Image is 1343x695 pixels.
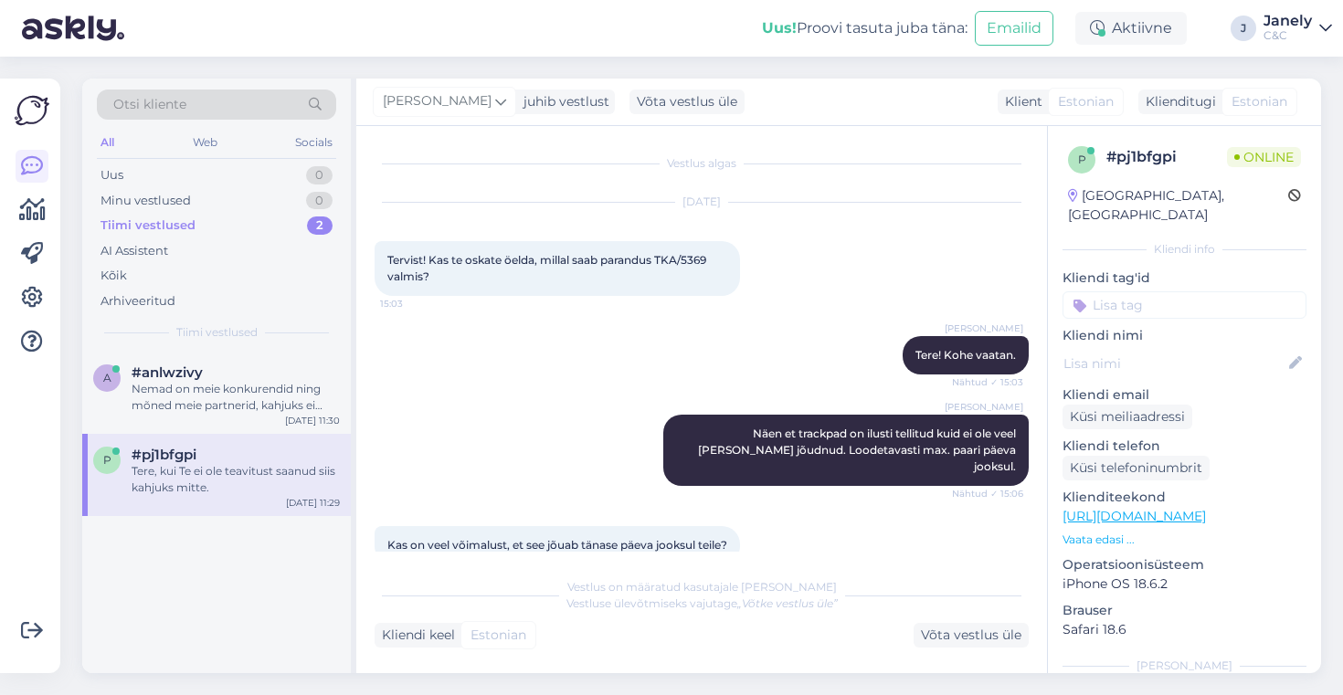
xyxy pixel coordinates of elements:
div: Kliendi info [1063,241,1306,258]
span: Kas on veel võimalust, et see jõuab tänase päeva jooksul teile? [387,538,727,552]
img: Askly Logo [15,93,49,128]
div: Kliendi keel [375,626,455,645]
div: Küsi telefoninumbrit [1063,456,1210,480]
div: AI Assistent [100,242,168,260]
span: #anlwzivy [132,364,203,381]
div: Nemad on meie konkurendid ning mõned meie partnerid, kahjuks ei oska öelda Teile [PERSON_NAME] te... [132,381,340,414]
a: JanelyC&C [1264,14,1332,43]
div: 0 [306,192,333,210]
button: Emailid [975,11,1053,46]
span: Tervist! Kas te oskate öelda, millal saab parandus TKA/5369 valmis? [387,253,709,283]
span: Online [1227,147,1301,167]
div: Socials [291,131,336,154]
div: Küsi meiliaadressi [1063,405,1192,429]
span: Otsi kliente [113,95,186,114]
div: juhib vestlust [516,92,609,111]
div: J [1231,16,1256,41]
span: Nähtud ✓ 15:03 [952,375,1023,389]
input: Lisa tag [1063,291,1306,319]
div: Aktiivne [1075,12,1187,45]
div: Janely [1264,14,1312,28]
div: All [97,131,118,154]
b: Uus! [762,19,797,37]
p: Kliendi nimi [1063,326,1306,345]
div: Web [189,131,221,154]
div: [DATE] 11:29 [286,496,340,510]
span: Tiimi vestlused [176,324,258,341]
div: 2 [307,216,333,235]
div: Tere, kui Te ei ole teavitust saanud siis kahjuks mitte. [132,463,340,496]
div: Võta vestlus üle [629,90,745,114]
p: Brauser [1063,601,1306,620]
p: Kliendi email [1063,385,1306,405]
span: Vestlus on määratud kasutajale [PERSON_NAME] [567,580,837,594]
p: Kliendi tag'id [1063,269,1306,288]
div: Arhiveeritud [100,292,175,311]
div: Kõik [100,267,127,285]
p: Klienditeekond [1063,488,1306,507]
span: Estonian [471,626,526,645]
div: [DATE] 11:30 [285,414,340,427]
span: [PERSON_NAME] [383,91,492,111]
div: [PERSON_NAME] [1063,658,1306,674]
div: C&C [1264,28,1312,43]
span: Estonian [1058,92,1114,111]
a: [URL][DOMAIN_NAME] [1063,508,1206,524]
p: Operatsioonisüsteem [1063,555,1306,574]
div: # pj1bfgpi [1106,146,1227,168]
div: Võta vestlus üle [914,623,1029,648]
div: Proovi tasuta juba täna: [762,17,968,39]
div: Vestlus algas [375,155,1029,172]
div: Minu vestlused [100,192,191,210]
i: „Võtke vestlus üle” [737,596,838,610]
div: 0 [306,166,333,184]
span: p [103,453,111,467]
span: a [103,371,111,384]
div: [GEOGRAPHIC_DATA], [GEOGRAPHIC_DATA] [1068,186,1288,225]
span: [PERSON_NAME] [945,400,1023,414]
div: Uus [100,166,123,184]
span: Tere! Kohe vaatan. [915,348,1016,362]
span: p [1078,153,1086,166]
input: Lisa nimi [1063,353,1285,374]
div: Tiimi vestlused [100,216,196,235]
p: Safari 18.6 [1063,620,1306,639]
p: iPhone OS 18.6.2 [1063,574,1306,594]
span: Estonian [1232,92,1287,111]
span: [PERSON_NAME] [945,321,1023,335]
span: Vestluse ülevõtmiseks vajutage [566,596,838,610]
p: Kliendi telefon [1063,437,1306,456]
div: Klienditugi [1138,92,1216,111]
span: Nähtud ✓ 15:06 [952,487,1023,500]
p: Vaata edasi ... [1063,532,1306,548]
span: 15:03 [380,297,449,311]
span: Näen et trackpad on ilusti tellitud kuid ei ole veel [PERSON_NAME] jõudnud. Loodetavasti max. paa... [698,426,1019,473]
div: Klient [998,92,1042,111]
div: [DATE] [375,194,1029,210]
span: #pj1bfgpi [132,447,196,463]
